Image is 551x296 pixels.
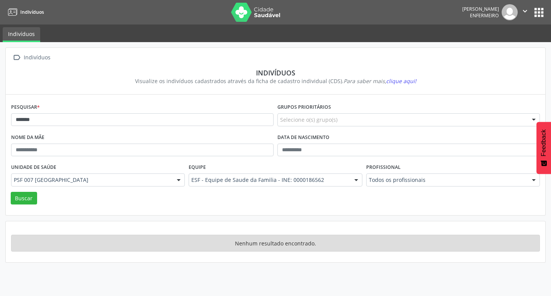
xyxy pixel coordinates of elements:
a: Indivíduos [3,27,40,42]
span: Selecione o(s) grupo(s) [280,116,337,124]
a:  Indivíduos [11,52,52,63]
span: Indivíduos [20,9,44,15]
div: Nenhum resultado encontrado. [11,235,540,252]
span: Todos os profissionais [369,176,524,184]
span: Feedback [540,129,547,156]
i: Para saber mais, [344,77,416,85]
button: Buscar [11,192,37,205]
label: Nome da mãe [11,132,44,144]
img: img [502,4,518,20]
i:  [521,7,529,15]
i:  [11,52,22,63]
div: [PERSON_NAME] [462,6,499,12]
span: ESF - Equipe de Saude da Familia - INE: 0000186562 [191,176,347,184]
div: Indivíduos [22,52,52,63]
button: apps [532,6,546,19]
button: Feedback - Mostrar pesquisa [536,122,551,174]
label: Data de nascimento [277,132,329,144]
label: Pesquisar [11,101,40,113]
span: clique aqui! [386,77,416,85]
label: Grupos prioritários [277,101,331,113]
span: PSF 007 [GEOGRAPHIC_DATA] [14,176,169,184]
span: Enfermeiro [470,12,499,19]
div: Visualize os indivíduos cadastrados através da ficha de cadastro individual (CDS). [16,77,535,85]
button:  [518,4,532,20]
a: Indivíduos [5,6,44,18]
div: Indivíduos [16,69,535,77]
label: Equipe [189,162,206,173]
label: Unidade de saúde [11,162,56,173]
label: Profissional [366,162,401,173]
